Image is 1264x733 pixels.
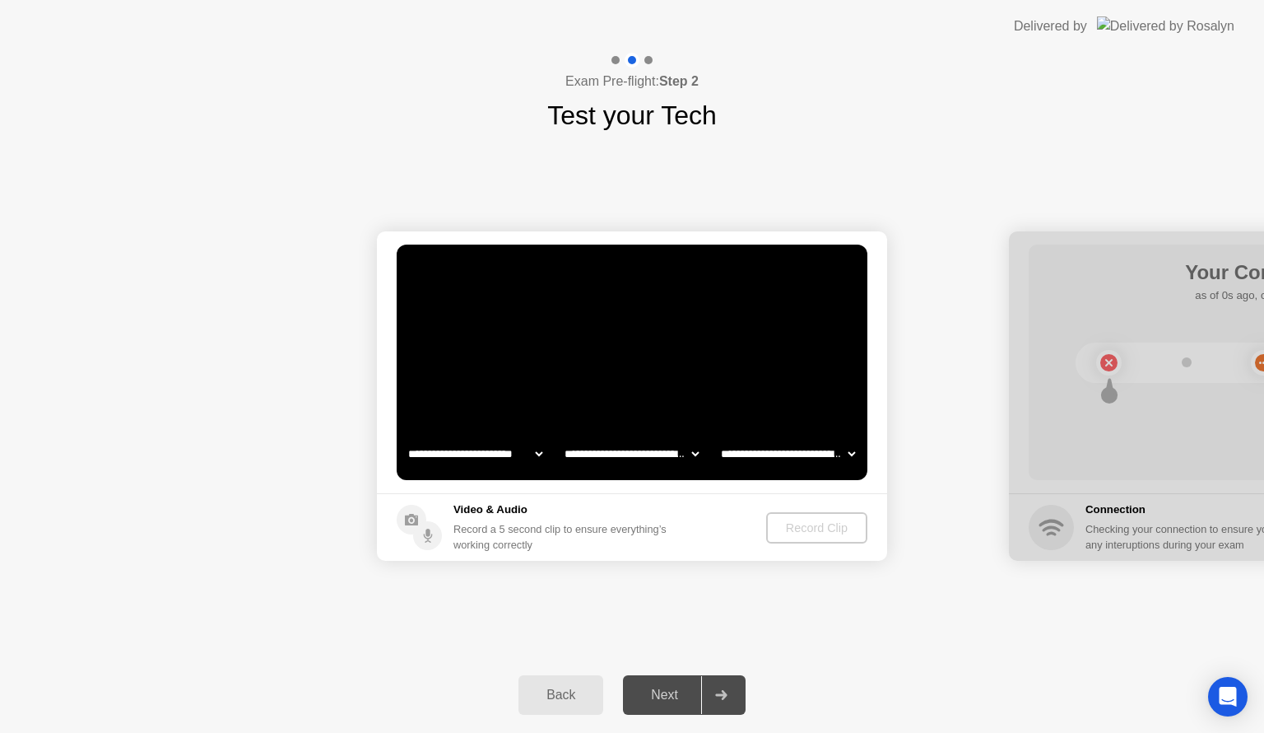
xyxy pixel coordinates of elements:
[659,74,699,88] b: Step 2
[405,437,546,470] select: Available cameras
[561,437,702,470] select: Available speakers
[766,512,867,544] button: Record Clip
[623,675,746,715] button: Next
[453,502,673,518] h5: Video & Audio
[453,521,673,553] div: Record a 5 second clip to ensure everything’s working correctly
[718,437,858,470] select: Available microphones
[547,96,717,135] h1: Test your Tech
[1208,677,1248,717] div: Open Intercom Messenger
[1014,16,1087,36] div: Delivered by
[523,688,598,703] div: Back
[518,675,603,715] button: Back
[628,688,701,703] div: Next
[773,521,861,535] div: Record Clip
[1097,16,1234,35] img: Delivered by Rosalyn
[565,72,699,91] h4: Exam Pre-flight:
